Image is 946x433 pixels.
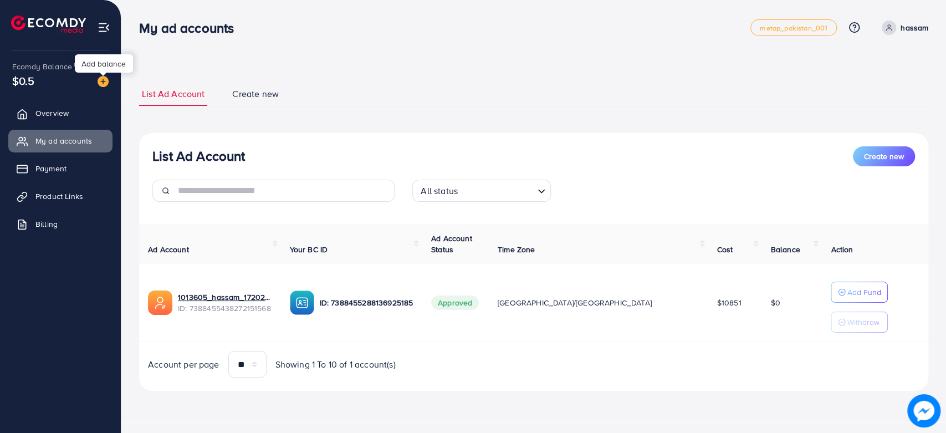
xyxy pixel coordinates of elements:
h3: List Ad Account [152,148,245,164]
img: ic-ads-acc.e4c84228.svg [148,291,172,315]
span: Create new [864,151,904,162]
a: My ad accounts [8,130,113,152]
a: Product Links [8,185,113,207]
img: menu [98,21,110,34]
span: [GEOGRAPHIC_DATA]/[GEOGRAPHIC_DATA] [498,297,652,308]
span: Payment [35,163,67,174]
span: Overview [35,108,69,119]
span: Time Zone [498,244,535,255]
p: Withdraw [847,315,879,329]
img: logo [11,16,86,33]
p: Add Fund [847,286,881,299]
span: metap_pakistan_001 [760,24,827,32]
p: ID: 7388455288136925185 [320,296,414,309]
a: 1013605_hassam_1720258849996 [178,292,272,303]
div: <span class='underline'>1013605_hassam_1720258849996</span></br>7388455438272151568 [178,292,272,314]
h3: My ad accounts [139,20,243,36]
span: Approved [431,296,479,310]
a: metap_pakistan_001 [750,19,837,36]
span: Ecomdy Balance [12,61,72,72]
span: Create new [232,88,279,100]
p: hassam [901,21,928,34]
div: Search for option [412,180,551,202]
span: Ad Account Status [431,233,472,255]
img: image [907,394,940,427]
a: Overview [8,102,113,124]
div: Add balance [75,54,133,73]
button: Add Fund [831,282,888,303]
span: List Ad Account [142,88,204,100]
input: Search for option [461,181,533,199]
img: image [98,76,109,87]
a: hassam [877,21,928,35]
a: Billing [8,213,113,235]
span: Ad Account [148,244,189,255]
img: ic-ba-acc.ded83a64.svg [290,291,314,315]
span: My ad accounts [35,135,92,146]
span: Balance [771,244,800,255]
span: $10851 [717,297,742,308]
span: $0 [771,297,780,308]
span: All status [418,183,460,199]
span: Billing [35,218,58,230]
span: Account per page [148,358,219,371]
span: Cost [717,244,733,255]
span: Action [831,244,853,255]
span: ID: 7388455438272151568 [178,303,272,314]
span: Your BC ID [290,244,328,255]
span: Showing 1 To 10 of 1 account(s) [275,358,396,371]
a: Payment [8,157,113,180]
button: Withdraw [831,312,888,333]
span: Product Links [35,191,83,202]
span: $0.5 [12,73,35,89]
button: Create new [853,146,915,166]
